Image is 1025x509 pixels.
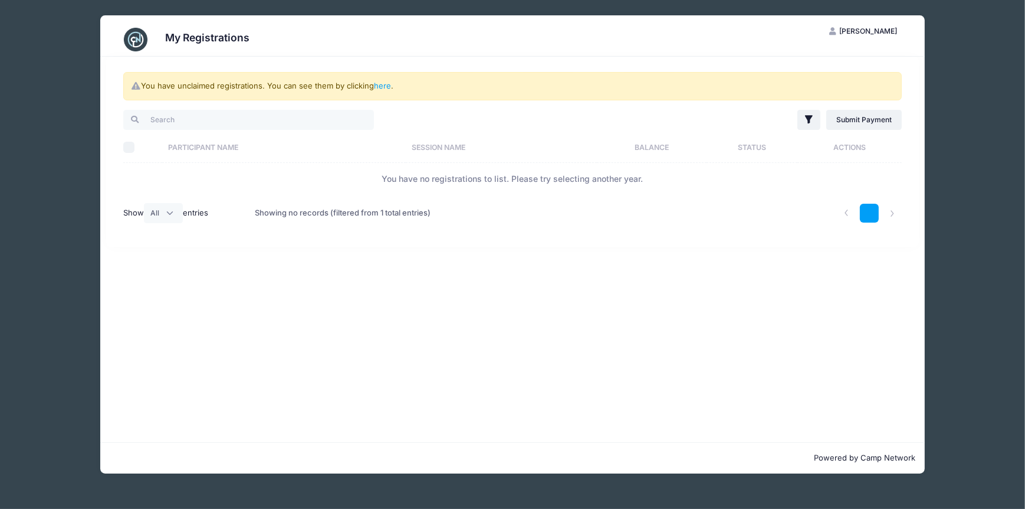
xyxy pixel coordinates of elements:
[123,203,208,223] label: Show entries
[839,27,898,35] span: [PERSON_NAME]
[255,200,431,227] div: Showing no records (filtered from 1 total entries)
[123,163,902,194] td: You have no registrations to list. Please try selecting another year.
[110,452,915,464] p: Powered by Camp Network
[374,81,391,90] a: here
[144,203,183,223] select: Showentries
[860,204,879,223] a: 1
[123,72,902,100] div: You have unclaimed registrations. You can see them by clicking .
[123,132,162,163] th: Select All
[597,132,707,163] th: Balance: activate to sort column ascending
[406,132,597,163] th: Session Name: activate to sort column ascending
[797,132,902,163] th: Actions: activate to sort column ascending
[162,132,406,163] th: Participant Name: activate to sort column ascending
[819,21,908,41] button: [PERSON_NAME]
[165,31,249,44] h3: My Registrations
[123,110,374,130] input: Search
[826,110,902,130] a: Submit Payment
[707,132,797,163] th: Status: activate to sort column ascending
[124,28,147,51] img: CampNetwork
